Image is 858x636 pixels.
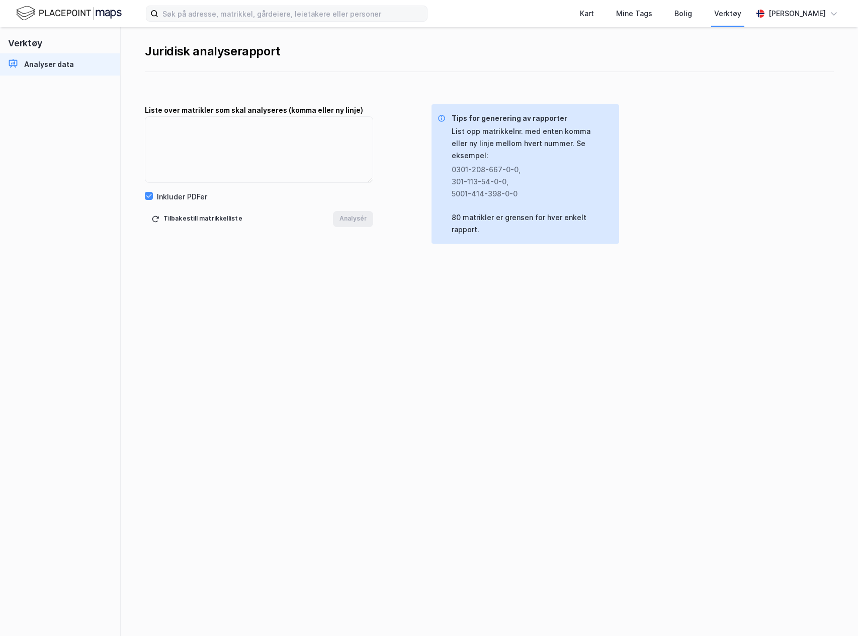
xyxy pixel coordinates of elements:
[16,5,122,22] img: logo.f888ab2527a4732fd821a326f86c7f29.svg
[452,164,603,176] div: 0301-208-667-0-0 ,
[452,176,603,188] div: 301-113-54-0-0 ,
[145,211,249,227] button: Tilbakestill matrikkelliste
[714,8,741,20] div: Verktøy
[452,125,611,236] div: List opp matrikkelnr. med enten komma eller ny linje mellom hvert nummer. Se eksempel: 80 matrikl...
[808,588,858,636] iframe: Chat Widget
[145,104,373,116] div: Liste over matrikler som skal analyseres (komma eller ny linje)
[452,188,603,200] div: 5001-414-398-0-0
[580,8,594,20] div: Kart
[616,8,652,20] div: Mine Tags
[24,58,74,70] div: Analyser data
[452,112,611,124] div: Tips for generering av rapporter
[808,588,858,636] div: Kontrollprogram for chat
[157,191,207,203] div: Inkluder PDFer
[768,8,826,20] div: [PERSON_NAME]
[145,43,834,59] div: Juridisk analyserapport
[674,8,692,20] div: Bolig
[158,6,427,21] input: Søk på adresse, matrikkel, gårdeiere, leietakere eller personer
